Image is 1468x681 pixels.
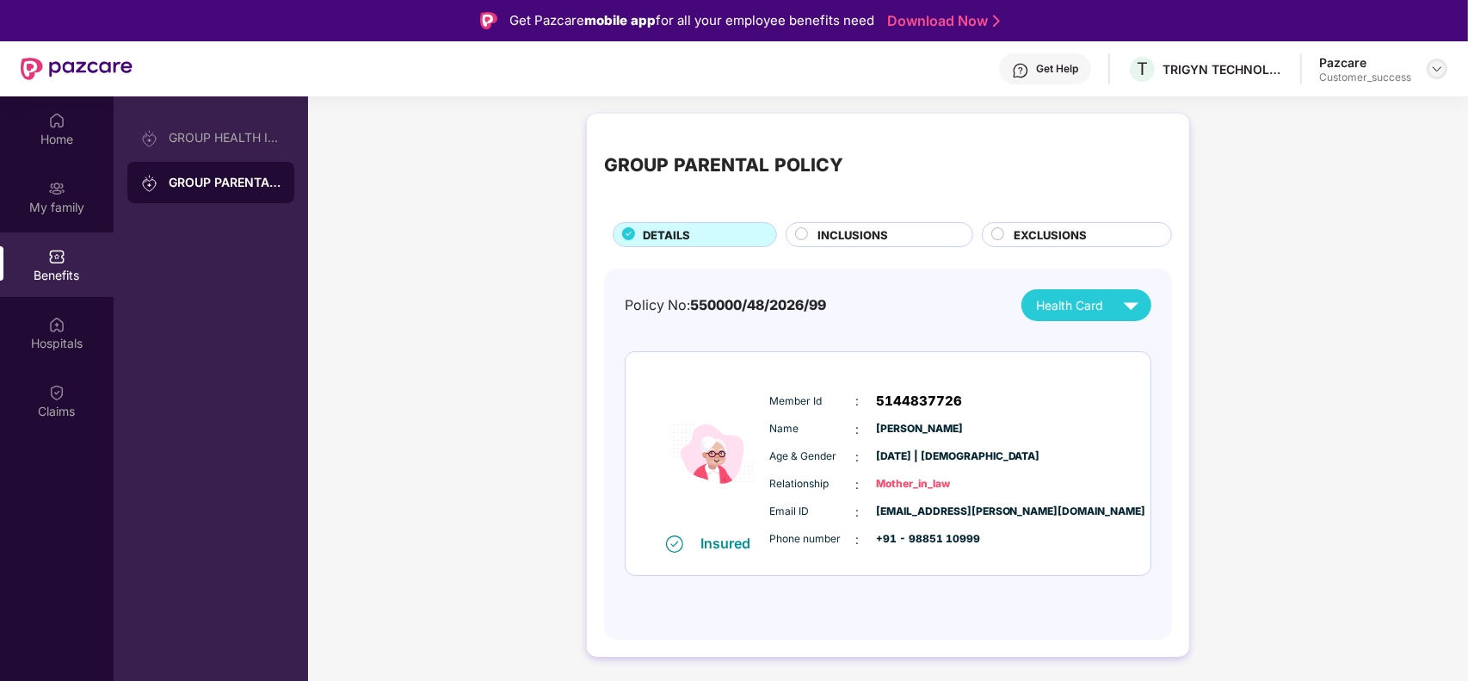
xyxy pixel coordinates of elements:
[584,12,656,28] strong: mobile app
[1012,62,1029,79] img: svg+xml;base64,PHN2ZyBpZD0iSGVscC0zMngzMiIgeG1sbnM9Imh0dHA6Ly93d3cudzMub3JnLzIwMDAvc3ZnIiB3aWR0aD...
[1430,62,1444,76] img: svg+xml;base64,PHN2ZyBpZD0iRHJvcGRvd24tMzJ4MzIiIHhtbG5zPSJodHRwOi8vd3d3LnczLm9yZy8yMDAwL3N2ZyIgd2...
[480,12,497,29] img: Logo
[1163,61,1283,77] div: TRIGYN TECHNOLOGIES LIMITED
[509,10,874,31] div: Get Pazcare for all your employee benefits need
[887,12,995,30] a: Download Now
[1137,59,1148,79] span: T
[1319,71,1411,84] div: Customer_success
[21,58,133,80] img: New Pazcare Logo
[993,12,1000,30] img: Stroke
[1319,54,1411,71] div: Pazcare
[1036,62,1078,76] div: Get Help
